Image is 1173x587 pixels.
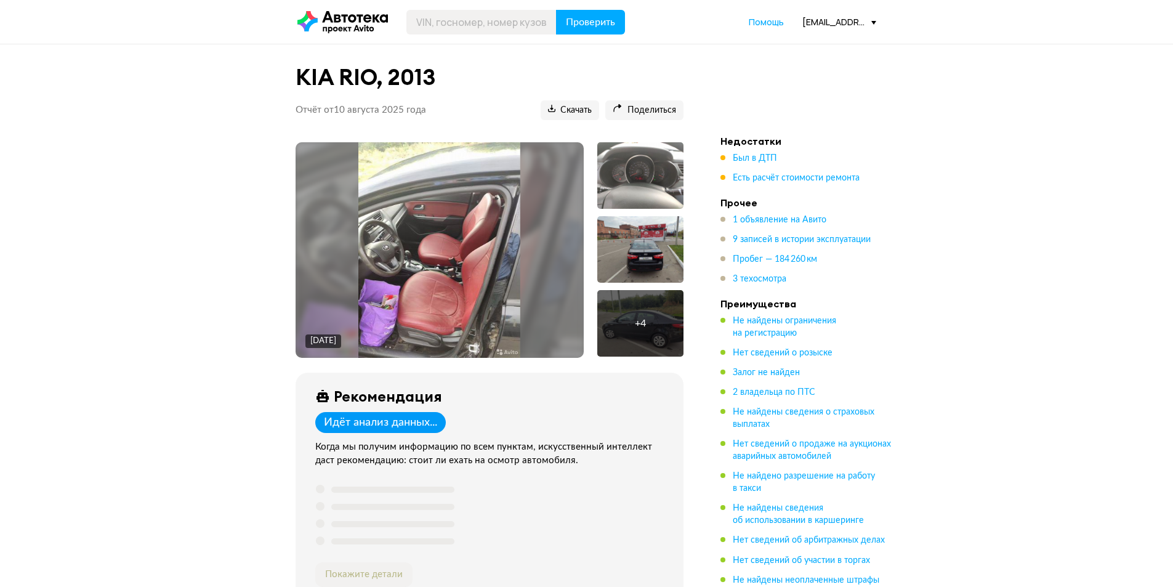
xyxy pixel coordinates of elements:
[733,317,836,338] span: Не найдены ограничения на регистрацию
[315,562,413,587] button: Покажите детали
[733,388,815,397] span: 2 владельца по ПТС
[733,349,832,357] span: Нет сведений о розыске
[733,368,800,377] span: Залог не найден
[802,16,876,28] div: [EMAIL_ADDRESS][DOMAIN_NAME]
[613,105,676,116] span: Поделиться
[334,387,442,405] div: Рекомендация
[733,576,879,585] span: Не найдены неоплаченные штрафы
[733,216,826,224] span: 1 объявление на Авито
[733,174,860,182] span: Есть расчёт стоимости ремонта
[310,336,336,347] div: [DATE]
[733,255,817,264] span: Пробег — 184 260 км
[541,100,599,120] button: Скачать
[733,536,885,544] span: Нет сведений об арбитражных делах
[635,317,646,330] div: + 4
[406,10,557,34] input: VIN, госномер, номер кузова
[548,105,592,116] span: Скачать
[733,440,891,461] span: Нет сведений о продаже на аукционах аварийных автомобилей
[733,235,871,244] span: 9 записей в истории эксплуатации
[605,100,683,120] button: Поделиться
[733,408,874,429] span: Не найдены сведения о страховых выплатах
[733,556,870,565] span: Нет сведений об участии в торгах
[324,416,437,429] div: Идёт анализ данных...
[358,142,520,358] img: Main car
[315,440,669,468] div: Когда мы получим информацию по всем пунктам, искусственный интеллект даст рекомендацию: стоит ли ...
[325,570,403,579] span: Покажите детали
[733,275,786,283] span: 3 техосмотра
[733,154,777,163] span: Был в ДТП
[556,10,625,34] button: Проверить
[733,472,875,493] span: Не найдено разрешение на работу в такси
[749,16,784,28] a: Помощь
[720,196,893,209] h4: Прочее
[296,64,683,91] h1: KIA RIO, 2013
[720,135,893,147] h4: Недостатки
[733,504,864,525] span: Не найдены сведения об использовании в каршеринге
[566,17,615,27] span: Проверить
[720,298,893,310] h4: Преимущества
[296,104,426,116] p: Отчёт от 10 августа 2025 года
